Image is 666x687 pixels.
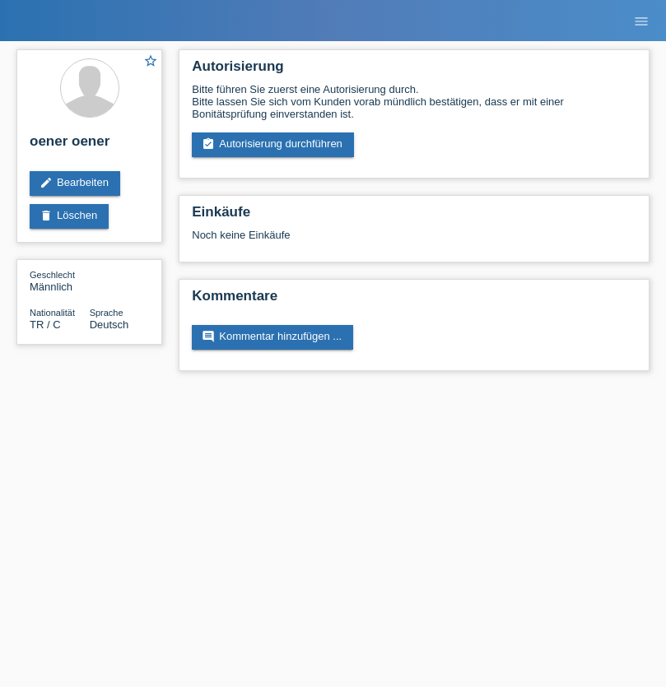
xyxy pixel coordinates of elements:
[30,268,90,293] div: Männlich
[202,330,215,343] i: comment
[30,270,75,280] span: Geschlecht
[30,204,109,229] a: deleteLöschen
[90,308,123,318] span: Sprache
[633,13,650,30] i: menu
[143,53,158,68] i: star_border
[30,171,120,196] a: editBearbeiten
[625,16,658,26] a: menu
[192,83,636,120] div: Bitte führen Sie zuerst eine Autorisierung durch. Bitte lassen Sie sich vom Kunden vorab mündlich...
[40,209,53,222] i: delete
[192,288,636,313] h2: Kommentare
[202,137,215,151] i: assignment_turned_in
[30,308,75,318] span: Nationalität
[192,229,636,253] div: Noch keine Einkäufe
[90,318,129,331] span: Deutsch
[192,204,636,229] h2: Einkäufe
[30,133,149,158] h2: oener oener
[40,176,53,189] i: edit
[192,58,636,83] h2: Autorisierung
[192,132,354,157] a: assignment_turned_inAutorisierung durchführen
[30,318,61,331] span: Türkei / C / 25.08.1981
[143,53,158,71] a: star_border
[192,325,353,350] a: commentKommentar hinzufügen ...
